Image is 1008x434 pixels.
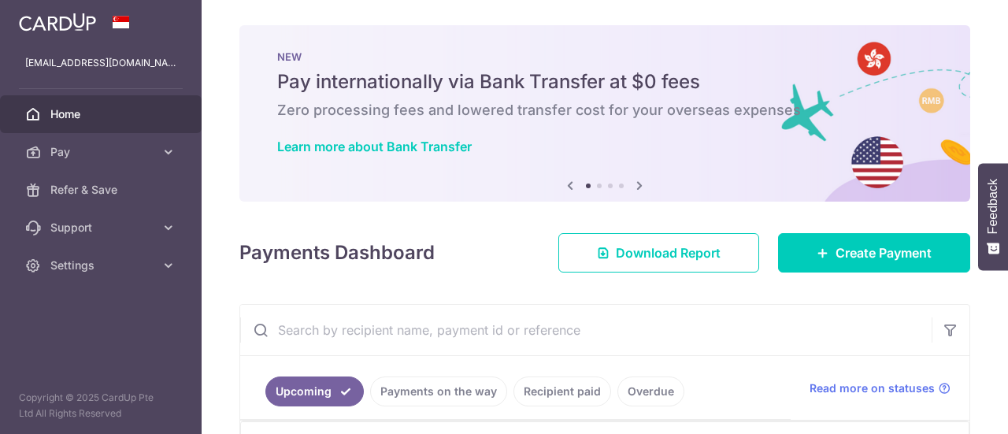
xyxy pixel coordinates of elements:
[277,69,932,95] h5: Pay internationally via Bank Transfer at $0 fees
[50,182,154,198] span: Refer & Save
[240,305,932,355] input: Search by recipient name, payment id or reference
[50,106,154,122] span: Home
[558,233,759,273] a: Download Report
[265,377,364,406] a: Upcoming
[778,233,970,273] a: Create Payment
[239,25,970,202] img: Bank transfer banner
[810,380,951,396] a: Read more on statuses
[810,380,935,396] span: Read more on statuses
[50,144,154,160] span: Pay
[277,101,932,120] h6: Zero processing fees and lowered transfer cost for your overseas expenses
[370,377,507,406] a: Payments on the way
[277,50,932,63] p: NEW
[986,179,1000,234] span: Feedback
[978,163,1008,270] button: Feedback - Show survey
[50,258,154,273] span: Settings
[513,377,611,406] a: Recipient paid
[616,243,721,262] span: Download Report
[25,55,176,71] p: [EMAIL_ADDRESS][DOMAIN_NAME]
[836,243,932,262] span: Create Payment
[19,13,96,32] img: CardUp
[50,220,154,236] span: Support
[239,239,435,267] h4: Payments Dashboard
[617,377,684,406] a: Overdue
[277,139,472,154] a: Learn more about Bank Transfer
